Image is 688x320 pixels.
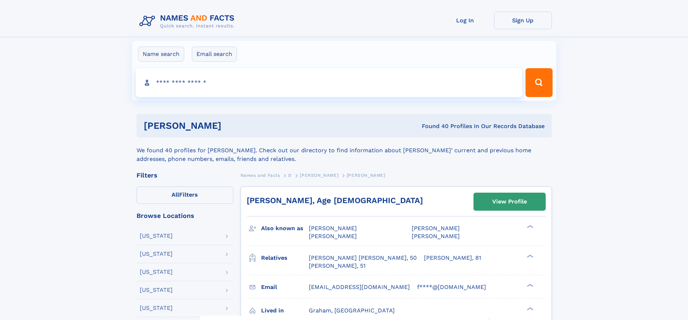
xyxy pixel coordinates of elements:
[309,254,417,262] a: [PERSON_NAME] [PERSON_NAME], 50
[525,306,534,311] div: ❯
[140,305,173,311] div: [US_STATE]
[492,193,527,210] div: View Profile
[412,233,460,240] span: [PERSON_NAME]
[309,284,410,290] span: [EMAIL_ADDRESS][DOMAIN_NAME]
[137,172,233,179] div: Filters
[144,121,322,130] h1: [PERSON_NAME]
[172,191,179,198] span: All
[309,233,357,240] span: [PERSON_NAME]
[288,173,292,178] span: D
[474,193,545,210] a: View Profile
[347,173,385,178] span: [PERSON_NAME]
[525,254,534,258] div: ❯
[140,251,173,257] div: [US_STATE]
[261,222,309,234] h3: Also known as
[136,68,523,97] input: search input
[412,225,460,232] span: [PERSON_NAME]
[137,137,552,163] div: We found 40 profiles for [PERSON_NAME]. Check out our directory to find information about [PERSON...
[525,224,534,229] div: ❯
[261,252,309,264] h3: Relatives
[309,262,365,270] a: [PERSON_NAME], 51
[140,269,173,275] div: [US_STATE]
[137,212,233,219] div: Browse Locations
[140,287,173,293] div: [US_STATE]
[192,47,237,62] label: Email search
[309,307,395,314] span: Graham, [GEOGRAPHIC_DATA]
[247,196,423,205] a: [PERSON_NAME], Age [DEMOGRAPHIC_DATA]
[241,171,280,180] a: Names and Facts
[525,283,534,288] div: ❯
[288,171,292,180] a: D
[321,122,545,130] div: Found 40 Profiles In Our Records Database
[137,187,233,204] label: Filters
[261,281,309,293] h3: Email
[137,12,241,31] img: Logo Names and Facts
[494,12,552,29] a: Sign Up
[300,173,338,178] span: [PERSON_NAME]
[309,225,357,232] span: [PERSON_NAME]
[140,233,173,239] div: [US_STATE]
[300,171,338,180] a: [PERSON_NAME]
[261,304,309,317] h3: Lived in
[525,68,552,97] button: Search Button
[138,47,184,62] label: Name search
[436,12,494,29] a: Log In
[424,254,481,262] a: [PERSON_NAME], 81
